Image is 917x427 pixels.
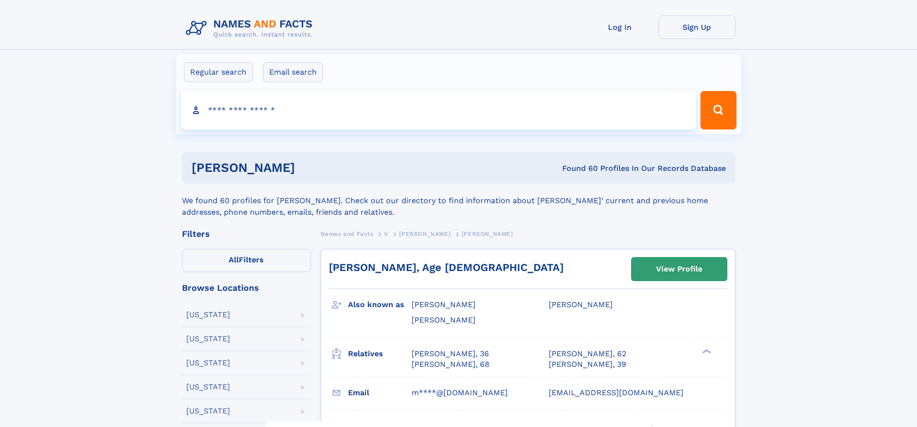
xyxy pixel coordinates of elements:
span: [EMAIL_ADDRESS][DOMAIN_NAME] [549,388,684,397]
div: [US_STATE] [186,359,230,367]
button: Search Button [700,91,736,129]
a: View Profile [632,258,727,281]
a: [PERSON_NAME], 68 [412,359,490,370]
div: View Profile [656,258,702,280]
div: Browse Locations [182,284,311,292]
a: [PERSON_NAME], 36 [412,349,489,359]
span: [PERSON_NAME] [549,300,613,309]
input: search input [181,91,697,129]
a: [PERSON_NAME], 62 [549,349,626,359]
label: Email search [263,62,323,82]
a: [PERSON_NAME] [399,228,451,240]
h3: Email [348,385,412,401]
div: [US_STATE] [186,407,230,415]
label: Regular search [184,62,253,82]
a: V [384,228,388,240]
div: ❯ [700,348,711,354]
div: Found 60 Profiles In Our Records Database [428,163,726,174]
div: We found 60 profiles for [PERSON_NAME]. Check out our directory to find information about [PERSON... [182,183,736,218]
div: Filters [182,230,311,238]
div: [US_STATE] [186,383,230,391]
span: V [384,231,388,237]
div: [US_STATE] [186,311,230,319]
div: [US_STATE] [186,335,230,343]
span: All [229,255,239,264]
span: [PERSON_NAME] [412,300,476,309]
a: Sign Up [659,15,736,39]
a: [PERSON_NAME], Age [DEMOGRAPHIC_DATA] [329,261,564,273]
h3: Relatives [348,346,412,362]
a: Names and Facts [321,228,374,240]
span: [PERSON_NAME] [412,315,476,324]
a: [PERSON_NAME], 39 [549,359,626,370]
span: [PERSON_NAME] [399,231,451,237]
h1: [PERSON_NAME] [192,162,429,174]
span: [PERSON_NAME] [462,231,513,237]
h3: Also known as [348,297,412,313]
img: Logo Names and Facts [182,15,321,41]
a: Log In [581,15,659,39]
label: Filters [182,249,311,272]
